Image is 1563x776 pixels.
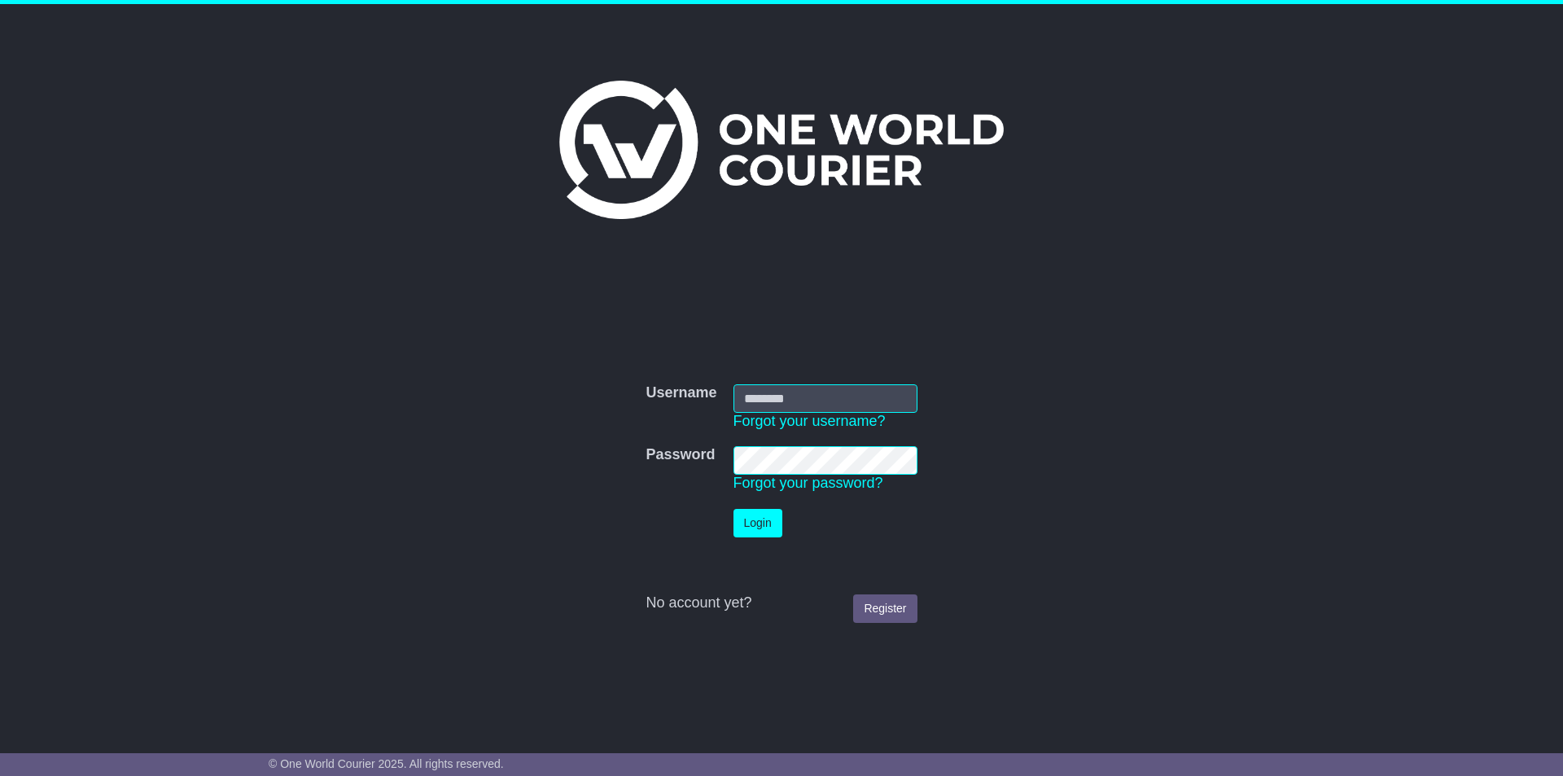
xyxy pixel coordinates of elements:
a: Forgot your username? [733,413,886,429]
img: One World [559,81,1004,219]
label: Username [646,384,716,402]
a: Register [853,594,917,623]
span: © One World Courier 2025. All rights reserved. [269,757,504,770]
label: Password [646,446,715,464]
a: Forgot your password? [733,475,883,491]
button: Login [733,509,782,537]
div: No account yet? [646,594,917,612]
